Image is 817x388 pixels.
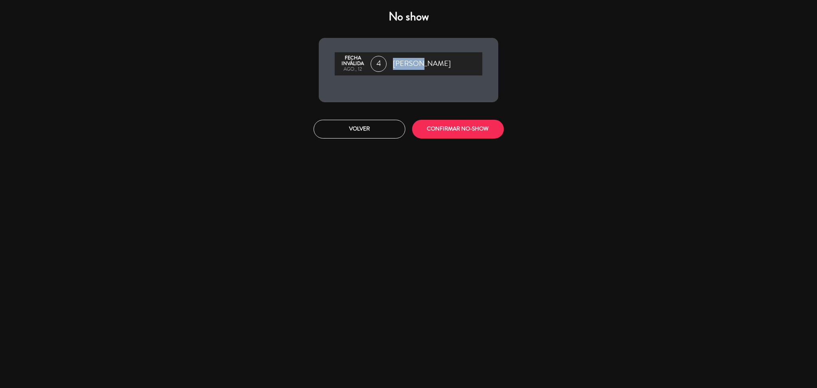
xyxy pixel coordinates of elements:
div: ago., 12 [339,67,367,72]
button: Volver [314,120,405,139]
span: [PERSON_NAME] [393,58,451,70]
div: Fecha inválida [339,55,367,67]
span: 4 [371,56,387,72]
h4: No show [319,10,498,24]
button: CONFIRMAR NO-SHOW [412,120,504,139]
